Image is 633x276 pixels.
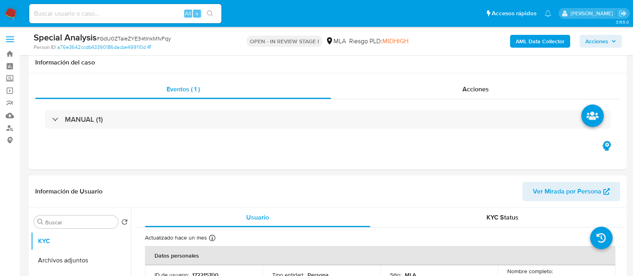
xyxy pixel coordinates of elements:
div: MANUAL (1) [45,110,611,129]
span: Usuario [246,213,269,222]
p: Nombre completo : [507,268,553,275]
input: Buscar usuario o caso... [29,8,221,19]
button: Acciones [580,35,622,48]
span: s [196,10,198,17]
button: search-icon [202,8,218,19]
span: MIDHIGH [382,36,408,46]
span: KYC Status [486,213,518,222]
a: a76e3642ccdb43390186dacbe499110d [57,44,151,51]
span: Acciones [585,35,608,48]
span: Ver Mirada por Persona [533,182,601,201]
p: OPEN - IN REVIEW STAGE I [247,36,322,47]
h1: Información del caso [35,58,620,66]
a: Salir [619,9,627,18]
h3: MANUAL (1) [65,115,103,124]
b: Person ID [34,44,56,51]
button: Buscar [37,219,44,225]
p: Actualizado hace un mes [145,234,207,242]
span: Alt [185,10,191,17]
p: milagros.cisterna@mercadolibre.com [571,10,616,17]
b: AML Data Collector [516,35,565,48]
div: MLA [326,37,346,46]
a: Notificaciones [545,10,551,17]
span: Accesos rápidos [492,9,537,18]
span: Acciones [462,85,489,94]
button: KYC [31,232,131,251]
input: Buscar [45,219,115,226]
button: Archivos adjuntos [31,251,131,270]
span: Eventos ( 1 ) [167,85,200,94]
th: Datos personales [145,246,615,265]
span: # GdU0ZTaieZYE34tInkM1vFqy [96,34,171,42]
button: Ver Mirada por Persona [522,182,620,201]
button: Volver al orden por defecto [121,219,128,228]
span: Riesgo PLD: [349,37,408,46]
button: AML Data Collector [510,35,570,48]
h1: Información de Usuario [35,187,102,195]
b: Special Analysis [34,31,96,44]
